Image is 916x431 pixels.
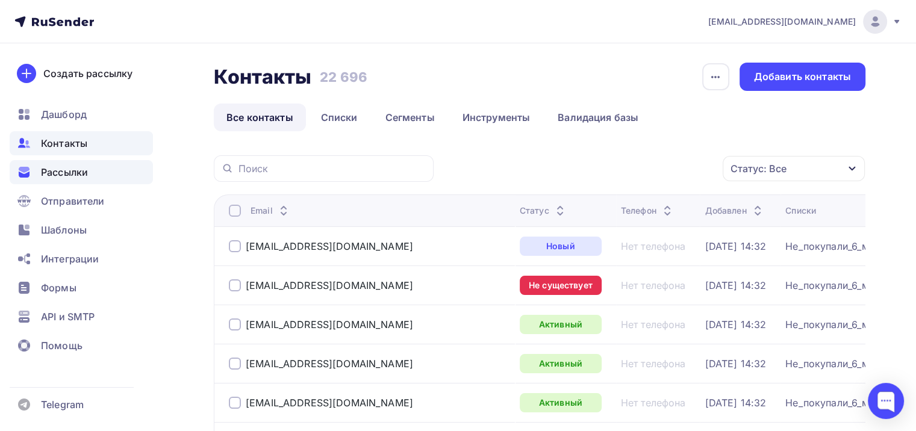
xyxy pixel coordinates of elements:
[320,69,367,85] h3: 22 696
[10,218,153,242] a: Шаблоны
[520,237,602,256] a: Новый
[705,318,766,330] a: [DATE] 14:32
[41,223,87,237] span: Шаблоны
[705,279,766,291] a: [DATE] 14:32
[520,276,602,295] a: Не существует
[308,104,370,131] a: Списки
[214,104,306,131] a: Все контакты
[705,205,764,217] div: Добавлен
[246,279,413,291] a: [EMAIL_ADDRESS][DOMAIN_NAME]
[41,136,87,150] span: Контакты
[10,131,153,155] a: Контакты
[520,315,602,334] a: Активный
[41,309,95,324] span: API и SMTP
[246,358,413,370] a: [EMAIL_ADDRESS][DOMAIN_NAME]
[705,397,766,409] a: [DATE] 14:32
[10,102,153,126] a: Дашборд
[373,104,447,131] a: Сегменты
[41,165,88,179] span: Рассылки
[238,162,426,175] input: Поиск
[621,397,686,409] a: Нет телефона
[785,205,816,217] div: Списки
[621,205,675,217] div: Телефон
[41,281,76,295] span: Формы
[731,161,787,176] div: Статус: Все
[621,318,686,330] a: Нет телефона
[41,194,105,208] span: Отправители
[621,240,686,252] a: Нет телефона
[41,338,83,353] span: Помощь
[705,358,766,370] a: [DATE] 14:32
[43,66,132,81] div: Создать рассылку
[246,240,413,252] a: [EMAIL_ADDRESS][DOMAIN_NAME]
[214,65,311,89] h2: Контакты
[520,393,602,412] a: Активный
[10,160,153,184] a: Рассылки
[621,279,686,291] a: Нет телефона
[10,276,153,300] a: Формы
[246,397,413,409] a: [EMAIL_ADDRESS][DOMAIN_NAME]
[520,354,602,373] a: Активный
[545,104,651,131] a: Валидация базы
[520,205,567,217] div: Статус
[705,240,766,252] a: [DATE] 14:32
[246,318,413,330] a: [EMAIL_ADDRESS][DOMAIN_NAME]
[722,155,865,182] button: Статус: Все
[10,189,153,213] a: Отправители
[621,358,686,370] a: Нет телефона
[41,252,99,266] span: Интеграции
[754,70,851,84] div: Добавить контакты
[450,104,543,131] a: Инструменты
[41,397,84,412] span: Telegram
[41,107,87,122] span: Дашборд
[251,205,291,217] div: Email
[708,16,856,28] span: [EMAIL_ADDRESS][DOMAIN_NAME]
[708,10,902,34] a: [EMAIL_ADDRESS][DOMAIN_NAME]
